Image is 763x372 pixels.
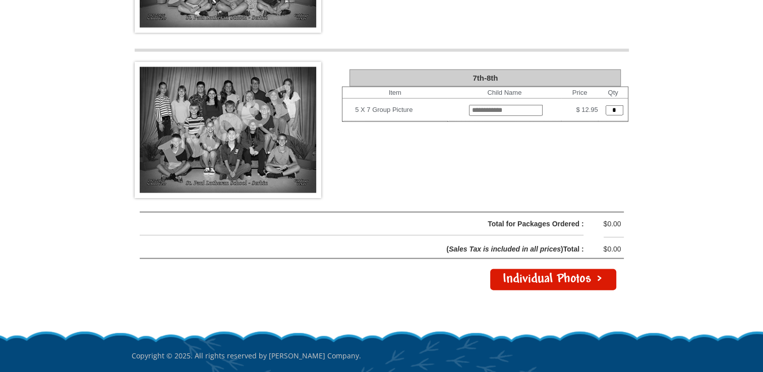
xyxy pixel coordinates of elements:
[490,269,616,290] a: Individual Photos >
[165,218,584,230] div: Total for Packages Ordered :
[591,243,621,256] div: $0.00
[561,99,598,121] td: $ 12.95
[135,62,321,198] img: 7th-8th
[349,70,621,87] div: 7th-8th
[563,245,584,253] span: Total :
[598,87,628,99] th: Qty
[355,102,447,118] td: 5 X 7 Group Picture
[591,218,621,230] div: $0.00
[447,87,561,99] th: Child Name
[140,243,584,256] div: ( )
[449,245,561,253] span: Sales Tax is included in all prices
[342,87,447,99] th: Item
[561,87,598,99] th: Price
